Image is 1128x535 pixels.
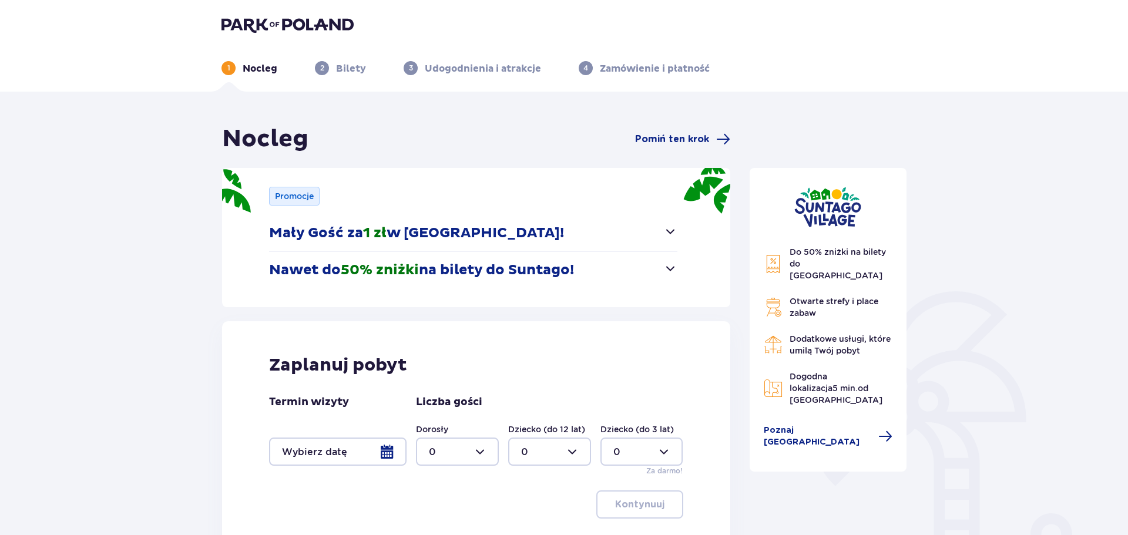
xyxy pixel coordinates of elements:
p: Za darmo! [646,466,683,476]
img: Map Icon [764,379,783,398]
label: Dziecko (do 3 lat) [600,423,674,435]
div: 4Zamówienie i płatność [579,61,710,75]
p: Zamówienie i płatność [600,62,710,75]
a: Poznaj [GEOGRAPHIC_DATA] [764,425,893,448]
span: Do 50% zniżki na bilety do [GEOGRAPHIC_DATA] [790,247,886,280]
img: Grill Icon [764,298,783,317]
p: 2 [320,63,324,73]
img: Park of Poland logo [221,16,354,33]
img: Restaurant Icon [764,335,783,354]
span: Dogodna lokalizacja od [GEOGRAPHIC_DATA] [790,372,882,405]
img: Suntago Village [794,187,861,227]
a: Pomiń ten krok [635,132,730,146]
p: Kontynuuj [615,498,664,511]
p: Nawet do na bilety do Suntago! [269,261,574,279]
label: Dorosły [416,423,448,435]
p: Nocleg [243,62,277,75]
button: Mały Gość za1 złw [GEOGRAPHIC_DATA]! [269,215,677,251]
div: 1Nocleg [221,61,277,75]
p: Liczba gości [416,395,482,409]
p: Mały Gość za w [GEOGRAPHIC_DATA]! [269,224,564,242]
p: Promocje [275,190,314,202]
span: 50% zniżki [341,261,419,279]
button: Kontynuuj [596,490,683,519]
span: Dodatkowe usługi, które umilą Twój pobyt [790,334,891,355]
label: Dziecko (do 12 lat) [508,423,585,435]
p: Udogodnienia i atrakcje [425,62,541,75]
span: Pomiń ten krok [635,133,709,146]
span: 5 min. [832,383,858,393]
p: 1 [227,63,230,73]
span: Otwarte strefy i place zabaw [790,297,878,318]
span: Poznaj [GEOGRAPHIC_DATA] [764,425,872,448]
div: 2Bilety [315,61,366,75]
p: Bilety [336,62,366,75]
p: 4 [583,63,588,73]
div: 3Udogodnienia i atrakcje [404,61,541,75]
span: 1 zł [363,224,387,242]
p: Termin wizyty [269,395,349,409]
p: 3 [409,63,413,73]
img: Discount Icon [764,254,783,274]
h1: Nocleg [222,125,308,154]
p: Zaplanuj pobyt [269,354,407,376]
button: Nawet do50% zniżkina bilety do Suntago! [269,252,677,288]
